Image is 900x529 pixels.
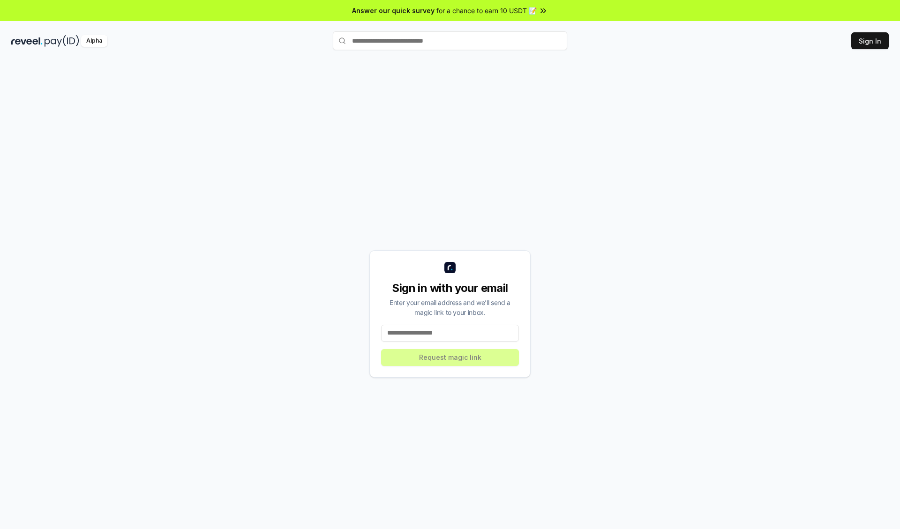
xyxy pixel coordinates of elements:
img: logo_small [444,262,456,273]
button: Sign In [851,32,889,49]
div: Alpha [81,35,107,47]
span: for a chance to earn 10 USDT 📝 [436,6,537,15]
div: Enter your email address and we’ll send a magic link to your inbox. [381,298,519,317]
span: Answer our quick survey [352,6,435,15]
img: reveel_dark [11,35,43,47]
img: pay_id [45,35,79,47]
div: Sign in with your email [381,281,519,296]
